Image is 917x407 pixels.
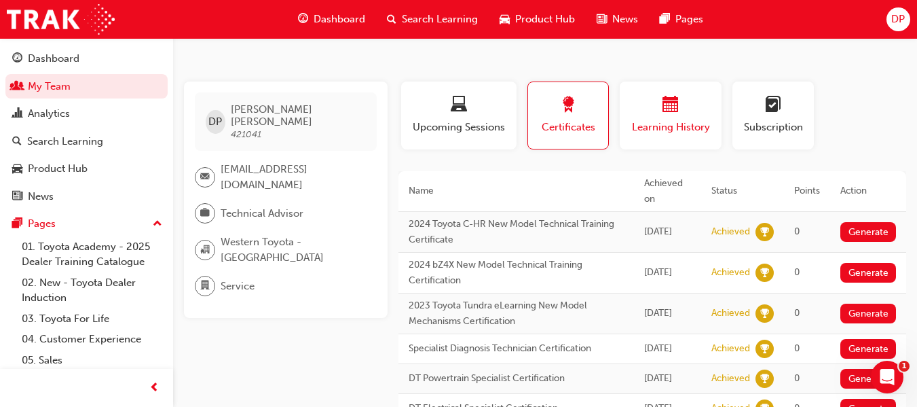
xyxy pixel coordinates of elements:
[28,189,54,205] div: News
[597,11,607,28] span: news-icon
[16,329,168,350] a: 04. Customer Experience
[376,5,489,33] a: search-iconSearch Learning
[644,266,672,278] span: Sat Mar 02 2024 18:42:12 GMT+1100 (Australian Eastern Daylight Time)
[662,96,679,115] span: calendar-icon
[12,136,22,148] span: search-icon
[586,5,649,33] a: news-iconNews
[208,114,222,130] span: DP
[16,308,168,330] a: 03. Toyota For Life
[200,277,210,295] span: department-icon
[7,4,115,35] img: Trak
[5,184,168,209] a: News
[287,5,376,33] a: guage-iconDashboard
[649,5,714,33] a: pages-iconPages
[5,43,168,211] button: DashboardMy TeamAnalyticsSearch LearningProduct HubNews
[527,82,609,149] button: Certificates
[886,7,910,31] button: DP
[840,339,896,359] button: Generate
[755,264,774,282] span: learningRecordVerb_ACHIEVE-icon
[27,134,103,149] div: Search Learning
[675,12,703,27] span: Pages
[231,128,261,140] span: 421041
[200,241,210,259] span: organisation-icon
[840,369,896,389] button: Generate
[16,350,168,371] a: 05. Sales
[28,161,88,177] div: Product Hub
[28,216,56,232] div: Pages
[743,120,804,135] span: Subscription
[840,263,896,283] button: Generate
[16,236,168,272] a: 01. Toyota Academy - 2025 Dealer Training Catalogue
[398,294,634,334] td: 2023 Toyota Tundra eLearning New Model Mechanisms Certification
[755,370,774,388] span: learningRecordVerb_ACHIEVE-icon
[794,372,800,384] span: 0
[701,171,784,212] th: Status
[221,206,303,222] span: Technical Advisor
[411,120,506,135] span: Upcoming Sessions
[387,11,396,28] span: search-icon
[711,372,750,385] div: Achieved
[711,342,750,355] div: Achieved
[16,272,168,308] a: 02. New - Toyota Dealer Induction
[732,82,814,149] button: Subscription
[634,171,702,212] th: Achieved on
[231,103,366,128] span: [PERSON_NAME] [PERSON_NAME]
[12,163,22,175] span: car-icon
[5,101,168,126] a: Analytics
[153,215,162,233] span: up-icon
[5,129,168,154] a: Search Learning
[515,12,575,27] span: Product Hub
[871,361,903,393] iframe: Intercom live chat
[765,96,781,115] span: learningplan-icon
[755,340,774,358] span: learningRecordVerb_ACHIEVE-icon
[794,307,800,319] span: 0
[5,46,168,71] a: Dashboard
[840,222,896,242] button: Generate
[221,234,366,265] span: Western Toyota - [GEOGRAPHIC_DATA]
[398,212,634,253] td: 2024 Toyota C-HR New Model Technical Training Certificate
[402,12,478,27] span: Search Learning
[794,226,800,237] span: 0
[538,120,598,135] span: Certificates
[830,171,906,212] th: Action
[12,218,22,230] span: pages-icon
[891,12,905,27] span: DP
[221,162,366,192] span: [EMAIL_ADDRESS][DOMAIN_NAME]
[644,372,672,384] span: Fri Nov 03 2023 21:39:49 GMT+1100 (Australian Eastern Daylight Time)
[149,380,160,397] span: prev-icon
[28,106,70,122] div: Analytics
[711,307,750,320] div: Achieved
[398,171,634,212] th: Name
[784,171,830,212] th: Points
[644,226,672,237] span: Fri May 03 2024 08:54:54 GMT+1000 (Australian Eastern Standard Time)
[298,11,308,28] span: guage-icon
[200,205,210,222] span: briefcase-icon
[12,81,22,93] span: people-icon
[28,51,79,67] div: Dashboard
[711,226,750,238] div: Achieved
[794,342,800,354] span: 0
[12,191,22,203] span: news-icon
[489,5,586,33] a: car-iconProduct Hub
[794,266,800,278] span: 0
[612,12,638,27] span: News
[398,253,634,294] td: 2024 bZ4X New Model Technical Training Certification
[755,304,774,323] span: learningRecordVerb_ACHIEVE-icon
[899,361,910,372] span: 1
[5,156,168,181] a: Product Hub
[314,12,365,27] span: Dashboard
[398,334,634,364] td: Specialist Diagnosis Technician Certification
[398,364,634,394] td: DT Powertrain Specialist Certification
[5,74,168,99] a: My Team
[644,342,672,354] span: Wed Nov 08 2023 12:15:14 GMT+1100 (Australian Eastern Daylight Time)
[12,108,22,120] span: chart-icon
[644,307,672,319] span: Fri Dec 01 2023 14:29:38 GMT+1100 (Australian Eastern Daylight Time)
[840,304,896,323] button: Generate
[5,211,168,236] button: Pages
[12,53,22,65] span: guage-icon
[221,279,255,294] span: Service
[755,223,774,241] span: learningRecordVerb_ACHIEVE-icon
[620,82,722,149] button: Learning History
[560,96,576,115] span: award-icon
